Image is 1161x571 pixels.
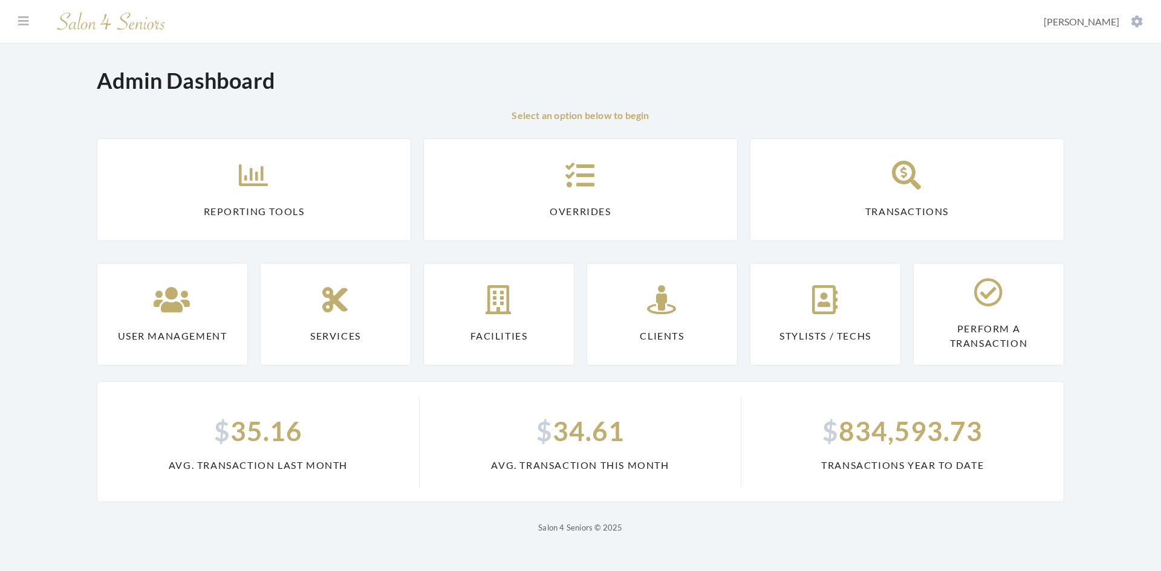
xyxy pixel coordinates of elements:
p: Salon 4 Seniors © 2025 [97,520,1064,535]
p: Select an option below to begin [97,108,1064,123]
a: Overrides [423,138,738,241]
span: 35.16 [112,411,405,451]
a: Reporting Tools [97,138,411,241]
a: Stylists / Techs [750,263,901,366]
span: Avg. Transaction This Month [434,458,727,473]
button: [PERSON_NAME] [1040,15,1146,28]
span: Avg. Transaction Last Month [112,458,405,473]
a: Services [260,263,411,366]
span: Transactions Year To Date [756,458,1049,473]
a: Transactions [750,138,1064,241]
span: 834,593.73 [756,411,1049,451]
a: Facilities [423,263,574,366]
span: [PERSON_NAME] [1044,16,1119,27]
a: Clients [587,263,738,366]
span: 34.61 [434,411,727,451]
img: Salon 4 Seniors [51,7,172,36]
a: Perform a Transaction [913,263,1064,366]
h1: Admin Dashboard [97,68,275,94]
a: User Management [97,263,248,366]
